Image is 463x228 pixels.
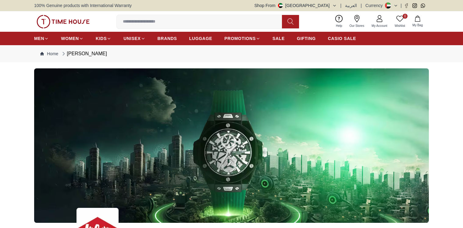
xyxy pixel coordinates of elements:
span: CASIO SALE [328,35,356,42]
a: MEN [34,33,49,44]
a: GIFTING [297,33,316,44]
a: 0Wishlist [391,14,409,29]
a: Facebook [404,3,409,8]
span: GIFTING [297,35,316,42]
a: KIDS [96,33,111,44]
button: My Bag [409,14,426,29]
a: PROMOTIONS [224,33,260,44]
span: MEN [34,35,44,42]
span: 100% Genuine products with International Warranty [34,2,132,9]
a: Our Stores [346,14,368,29]
span: WOMEN [61,35,79,42]
img: ... [37,15,90,28]
a: Instagram [412,3,417,8]
button: العربية [345,2,357,9]
a: Home [40,51,58,57]
a: UNISEX [123,33,145,44]
span: PROMOTIONS [224,35,256,42]
a: Whatsapp [421,3,425,8]
span: Help [333,24,345,28]
span: | [340,2,342,9]
img: United Arab Emirates [278,3,283,8]
button: Shop From[GEOGRAPHIC_DATA] [255,2,337,9]
span: Our Stores [347,24,367,28]
a: CASIO SALE [328,33,356,44]
span: My Account [369,24,390,28]
div: Currency [365,2,385,9]
a: WOMEN [61,33,84,44]
span: KIDS [96,35,107,42]
span: 0 [403,14,408,19]
nav: Breadcrumb [34,45,429,62]
a: LUGGAGE [189,33,212,44]
img: ... [34,68,429,223]
span: BRANDS [158,35,177,42]
div: [PERSON_NAME] [61,50,107,57]
span: UNISEX [123,35,141,42]
a: BRANDS [158,33,177,44]
span: Wishlist [392,24,408,28]
span: SALE [272,35,285,42]
span: LUGGAGE [189,35,212,42]
a: Help [332,14,346,29]
span: | [401,2,402,9]
a: SALE [272,33,285,44]
span: My Bag [410,23,425,27]
span: | [361,2,362,9]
